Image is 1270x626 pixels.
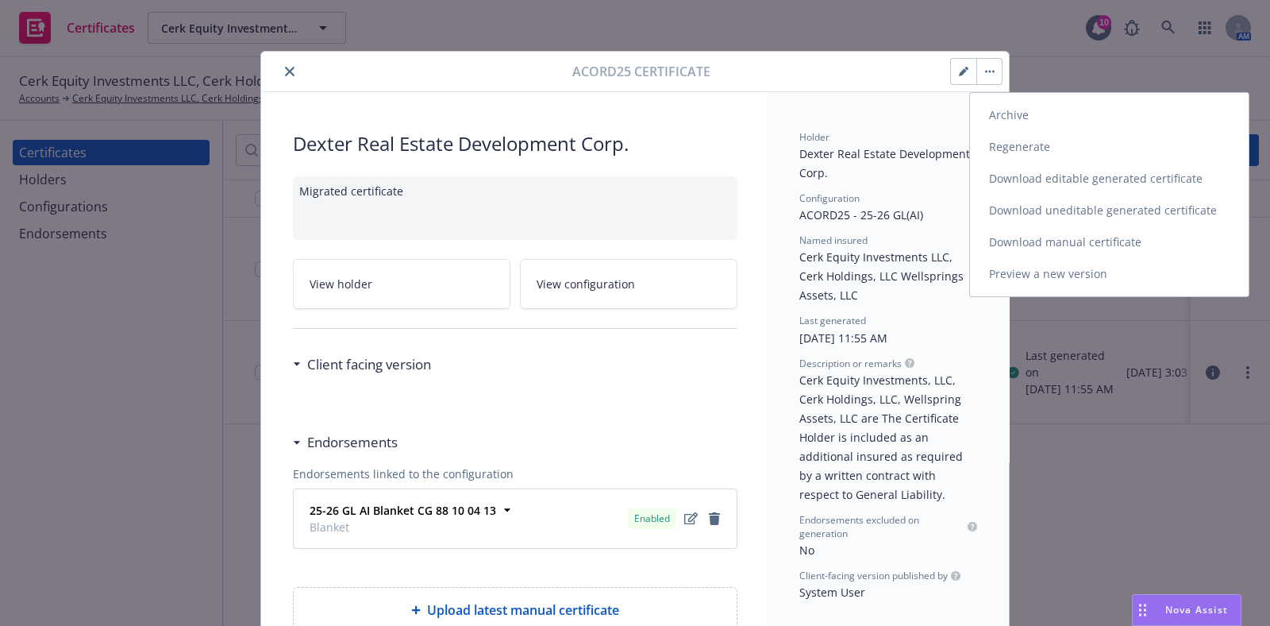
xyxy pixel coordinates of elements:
[293,130,737,157] span: Dexter Real Estate Development Corp.
[1133,595,1153,625] div: Drag to move
[799,249,967,303] span: Cerk Equity Investments LLC, Cerk Holdings, LLC Wellsprings Assets, LLC
[427,601,619,620] span: Upload latest manual certificate
[799,130,829,144] span: Holder
[799,569,948,582] span: Client-facing version published by
[681,509,700,528] a: edit
[293,259,510,309] a: View holder
[799,513,964,540] span: Endorsements excluded on generation
[799,330,887,346] span: [DATE] 11:55 AM
[280,62,299,81] button: close
[310,519,496,535] span: Blanket
[307,432,398,453] h3: Endorsements
[799,191,860,205] span: Configuration
[799,234,868,247] span: Named insured
[705,509,724,528] a: remove
[537,276,635,292] span: View configuration
[572,62,710,81] span: Acord25 Certificate
[520,259,737,309] a: View configuration
[799,314,866,327] span: Last generated
[293,354,431,375] div: Client facing version
[310,503,496,518] strong: 25-26 GL AI Blanket CG 88 10 04 13
[799,543,814,558] span: No
[293,466,737,482] span: Endorsements linked to the configuration
[799,585,865,600] span: System User
[799,373,966,502] span: Cerk Equity Investments, LLC, Cerk Holdings, LLC, Wellspring Assets, LLC are The Certificate Hold...
[1165,603,1228,616] span: Nova Assist
[799,357,902,370] span: Description or remarks
[799,207,923,222] span: ACORD25 - 25-26 GL(AI)
[307,354,431,375] h3: Client facing version
[293,176,737,240] div: Migrated certificate
[799,146,973,180] span: Dexter Real Estate Development Corp.
[310,276,372,292] span: View holder
[634,512,670,526] span: Enabled
[1132,594,1241,626] button: Nova Assist
[293,432,398,453] div: Endorsements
